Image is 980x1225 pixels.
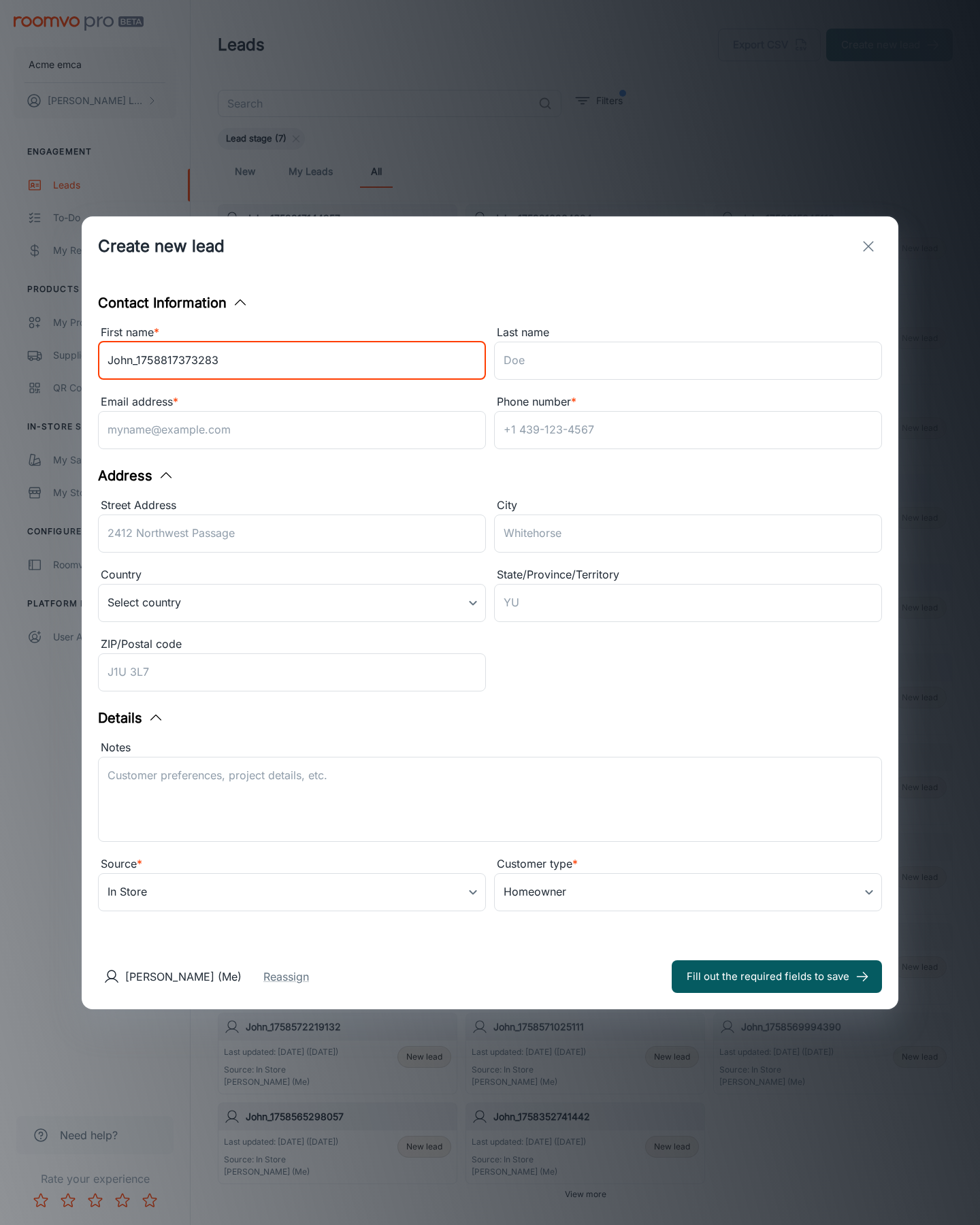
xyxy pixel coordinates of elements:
div: Phone number [494,393,882,411]
div: Select country [98,584,486,622]
input: J1U 3L7 [98,653,486,691]
div: Street Address [98,497,486,514]
div: Homeowner [494,873,882,911]
div: State/Province/Territory [494,566,882,584]
button: Address [98,465,174,486]
div: In Store [98,873,486,911]
div: Email address [98,393,486,411]
input: YU [494,584,882,622]
div: Country [98,566,486,584]
div: Last name [494,324,882,342]
button: exit [855,233,882,260]
div: Customer type [494,855,882,873]
div: Notes [98,739,882,757]
div: First name [98,324,486,342]
input: +1 439-123-4567 [494,411,882,449]
button: Fill out the required fields to save [672,960,882,993]
input: myname@example.com [98,411,486,449]
button: Contact Information [98,293,248,313]
input: John [98,342,486,380]
h1: Create new lead [98,234,225,259]
button: Details [98,708,164,728]
input: Whitehorse [494,514,882,553]
p: [PERSON_NAME] (Me) [125,968,242,985]
button: Reassign [263,968,309,985]
input: 2412 Northwest Passage [98,514,486,553]
div: ZIP/Postal code [98,636,486,653]
div: City [494,497,882,514]
input: Doe [494,342,882,380]
div: Source [98,855,486,873]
